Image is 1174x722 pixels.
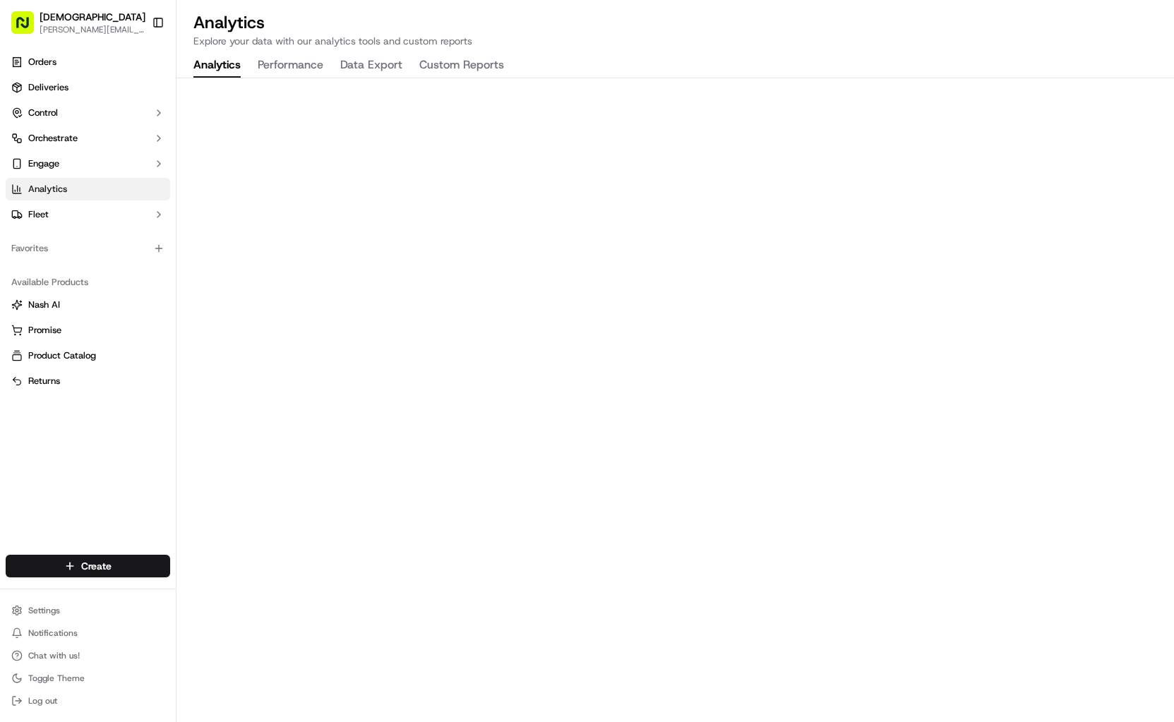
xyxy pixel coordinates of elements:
button: [DEMOGRAPHIC_DATA] [40,10,145,24]
a: Orders [6,51,170,73]
a: Promise [11,324,164,337]
button: Nash AI [6,294,170,316]
button: Performance [258,54,323,78]
button: Product Catalog [6,344,170,367]
p: Explore your data with our analytics tools and custom reports [193,34,1157,48]
button: [DEMOGRAPHIC_DATA][PERSON_NAME][EMAIL_ADDRESS][DOMAIN_NAME] [6,6,146,40]
div: Available Products [6,271,170,294]
span: Product Catalog [28,349,96,362]
button: Engage [6,152,170,175]
button: Data Export [340,54,402,78]
div: Favorites [6,237,170,260]
span: Control [28,107,58,119]
span: Toggle Theme [28,673,85,684]
button: Log out [6,691,170,711]
button: Create [6,555,170,577]
span: Fleet [28,208,49,221]
span: Orders [28,56,56,68]
button: Analytics [193,54,241,78]
h2: Analytics [193,11,1157,34]
a: Product Catalog [11,349,164,362]
button: Orchestrate [6,127,170,150]
button: Settings [6,601,170,620]
span: Chat with us! [28,650,80,661]
button: Control [6,102,170,124]
button: [PERSON_NAME][EMAIL_ADDRESS][DOMAIN_NAME] [40,24,145,35]
a: Nash AI [11,299,164,311]
a: Returns [11,375,164,387]
span: Engage [28,157,59,170]
span: Returns [28,375,60,387]
button: Custom Reports [419,54,504,78]
a: Deliveries [6,76,170,99]
span: Promise [28,324,61,337]
button: Notifications [6,623,170,643]
span: Analytics [28,183,67,195]
span: Log out [28,695,57,706]
button: Toggle Theme [6,668,170,688]
iframe: Analytics [176,78,1174,722]
span: Deliveries [28,81,68,94]
span: Orchestrate [28,132,78,145]
button: Promise [6,319,170,342]
span: Nash AI [28,299,60,311]
span: Notifications [28,627,78,639]
a: Analytics [6,178,170,200]
button: Fleet [6,203,170,226]
button: Chat with us! [6,646,170,666]
button: Returns [6,370,170,392]
span: Create [81,559,112,573]
span: Settings [28,605,60,616]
